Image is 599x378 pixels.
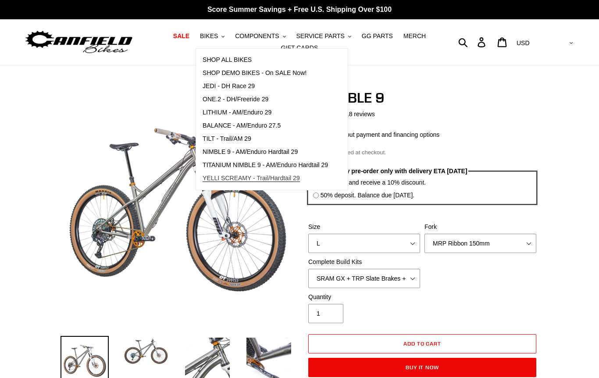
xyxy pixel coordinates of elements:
[308,358,536,377] button: Buy it now
[296,32,344,40] span: SERVICE PARTS
[203,69,307,77] span: SHOP DEMO BIKES - On SALE Now!
[203,56,252,64] span: SHOP ALL BIKES
[292,30,355,42] button: SERVICE PARTS
[277,42,323,54] a: GIFT CARDS
[196,80,335,93] a: JEDI - DH Race 29
[308,334,536,353] button: Add to cart
[306,89,538,106] h1: TI NIMBLE 9
[346,111,375,118] span: 18 reviews
[203,82,255,90] span: JEDI - DH Race 29
[235,32,279,40] span: COMPONENTS
[196,67,335,80] a: SHOP DEMO BIKES - On SALE Now!
[203,135,251,143] span: TILT - Trail/AM 29
[169,30,194,42] a: SALE
[231,30,290,42] button: COMPONENTS
[196,106,335,119] a: LITHIUM - AM/Enduro 29
[308,257,420,267] label: Complete Build Kits
[196,132,335,146] a: TILT - Trail/AM 29
[196,30,229,42] button: BIKES
[203,122,281,129] span: BALANCE - AM/Enduro 27.5
[200,32,218,40] span: BIKES
[203,109,271,116] span: LITHIUM - AM/Enduro 29
[308,292,420,302] label: Quantity
[362,32,393,40] span: GG PARTS
[403,340,442,347] span: Add to cart
[403,32,426,40] span: MERCH
[306,148,538,157] div: calculated at checkout.
[173,32,189,40] span: SALE
[196,119,335,132] a: BALANCE - AM/Enduro 27.5
[122,336,170,367] img: Load image into Gallery viewer, TI NIMBLE 9
[196,172,335,185] a: YELLI SCREAMY - Trail/Hardtail 29
[281,44,318,52] span: GIFT CARDS
[24,29,134,56] img: Canfield Bikes
[203,96,268,103] span: ONE.2 - DH/Freeride 29
[203,148,298,156] span: NIMBLE 9 - AM/Enduro Hardtail 29
[321,178,426,187] label: Pay in full and receive a 10% discount.
[357,30,397,42] a: GG PARTS
[308,222,420,232] label: Size
[306,131,439,138] a: Learn more about payment and financing options
[196,53,335,67] a: SHOP ALL BIKES
[399,30,430,42] a: MERCH
[313,167,469,176] legend: Available by pre-order only with delivery ETA [DATE]
[321,191,415,200] label: 50% deposit. Balance due [DATE].
[196,146,335,159] a: NIMBLE 9 - AM/Enduro Hardtail 29
[196,159,335,172] a: TITANIUM NIMBLE 9 - AM/Enduro Hardtail 29
[424,222,536,232] label: Fork
[203,161,328,169] span: TITANIUM NIMBLE 9 - AM/Enduro Hardtail 29
[196,93,335,106] a: ONE.2 - DH/Freeride 29
[203,175,300,182] span: YELLI SCREAMY - Trail/Hardtail 29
